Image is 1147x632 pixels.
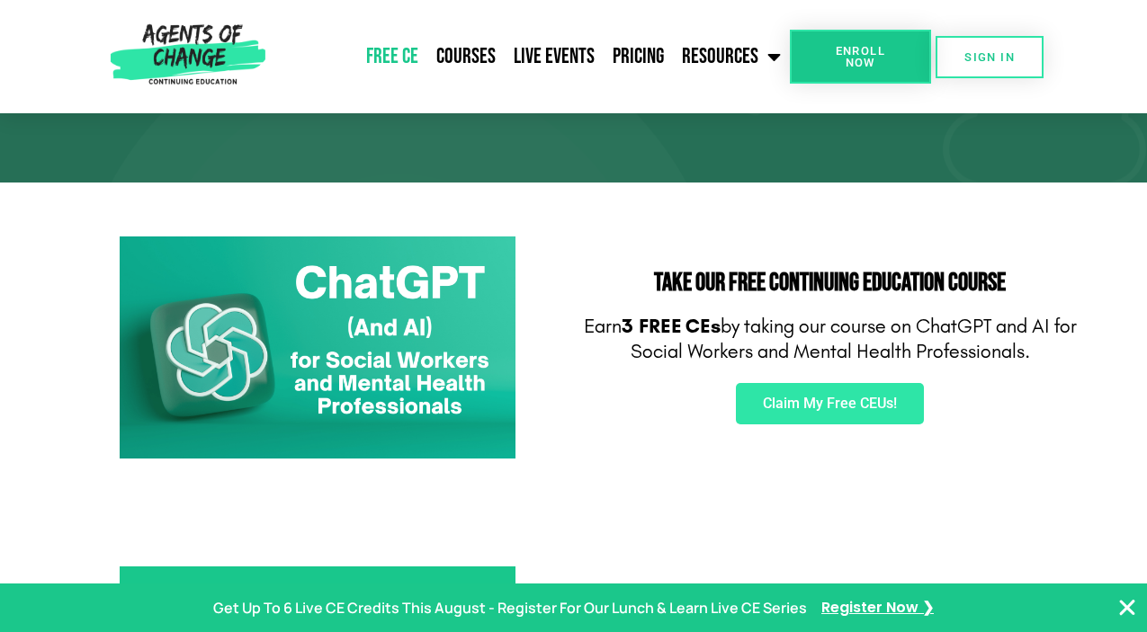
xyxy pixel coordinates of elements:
button: Close Banner [1116,597,1138,619]
a: Enroll Now [790,30,931,84]
h2: Take Our FREE Continuing Education Course [583,271,1078,296]
p: Earn by taking our course on ChatGPT and AI for Social Workers and Mental Health Professionals. [583,314,1078,365]
a: Resources [673,34,790,79]
span: SIGN IN [964,51,1015,63]
a: Pricing [604,34,673,79]
a: SIGN IN [936,36,1044,78]
p: Get Up To 6 Live CE Credits This August - Register For Our Lunch & Learn Live CE Series [213,595,807,621]
a: Live Events [505,34,604,79]
a: Courses [427,34,505,79]
a: Claim My Free CEUs! [736,383,924,424]
a: Free CE [357,34,427,79]
a: Register Now ❯ [821,595,934,621]
b: 3 FREE CEs [622,315,721,338]
nav: Menu [273,34,790,79]
span: Enroll Now [819,45,902,68]
span: Claim My Free CEUs! [763,396,897,411]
